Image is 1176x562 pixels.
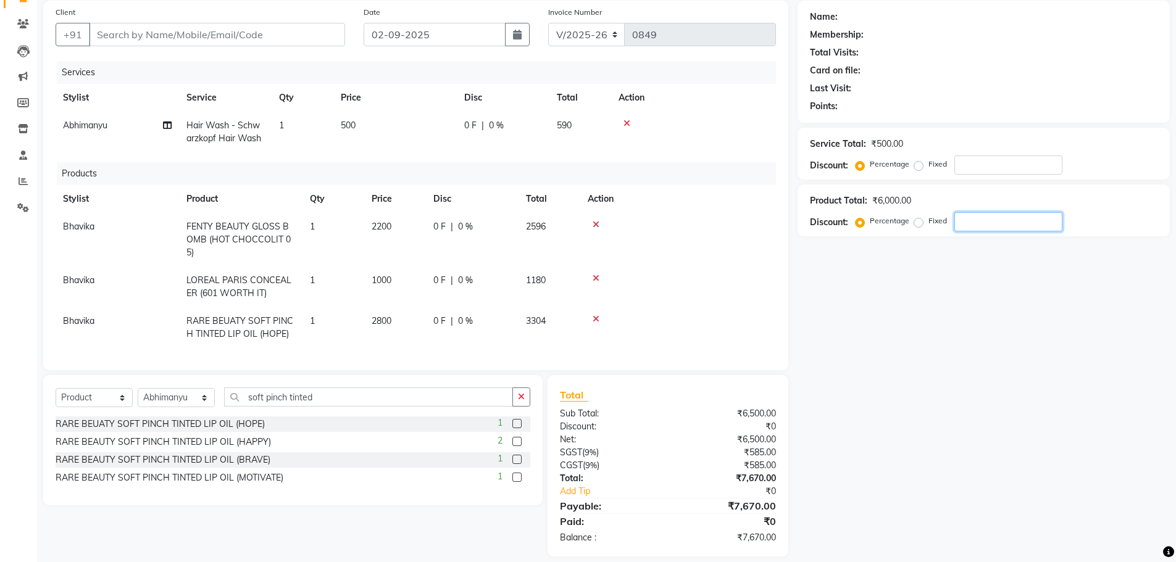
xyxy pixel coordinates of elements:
span: 1 [310,315,315,326]
div: ₹6,500.00 [668,407,785,420]
span: FENTY BEAUTY GLOSS BOMB (HOT CHOCCOLIT 05) [186,221,291,258]
span: CGST [560,460,583,471]
span: Total [560,389,588,402]
span: | [451,274,453,287]
span: 0 F [464,119,477,132]
input: Search or Scan [224,387,513,407]
div: ( ) [551,446,668,459]
div: RARE BEAUTY SOFT PINCH TINTED LIP OIL (BRAVE) [56,453,270,466]
th: Product [179,185,302,213]
div: ₹585.00 [668,446,785,459]
div: Products [57,162,785,185]
span: 1 [498,470,503,483]
div: Discount: [810,216,848,229]
div: RARE BEAUTY SOFT PINCH TINTED LIP OIL (MOTIVATE) [56,471,283,484]
span: 0 % [458,220,473,233]
a: Add Tip [551,485,687,498]
div: ₹0 [688,485,785,498]
button: +91 [56,23,90,46]
span: Hair Wash - Schwarzkopf Hair Wash [186,120,261,144]
span: 0 % [458,315,473,328]
th: Action [611,84,776,112]
th: Qty [272,84,333,112]
div: ( ) [551,459,668,472]
span: | [482,119,484,132]
div: Points: [810,100,838,113]
div: RARE BEUATY SOFT PINCH TINTED LIP OIL (HOPE) [56,418,265,431]
span: SGST [560,447,582,458]
span: 0 F [433,274,446,287]
span: 1000 [372,275,391,286]
div: Membership: [810,28,864,41]
span: 0 % [489,119,504,132]
div: ₹7,670.00 [668,472,785,485]
span: 2200 [372,221,391,232]
div: Total Visits: [810,46,859,59]
div: Services [57,61,785,84]
div: RARE BEAUTY SOFT PINCH TINTED LIP OIL (HAPPY) [56,436,271,448]
span: 1 [498,452,503,465]
span: 2596 [526,221,546,232]
th: Total [549,84,611,112]
span: 0 % [458,274,473,287]
span: LOREAL PARIS CONCEALER (601 WORTH IT) [186,275,291,299]
span: 3304 [526,315,546,326]
th: Total [519,185,580,213]
th: Price [333,84,457,112]
span: 2800 [372,315,391,326]
div: Name: [810,10,838,23]
th: Disc [426,185,519,213]
label: Client [56,7,75,18]
div: ₹7,670.00 [668,498,785,513]
span: 590 [557,120,572,131]
th: Disc [457,84,549,112]
th: Qty [302,185,364,213]
div: ₹500.00 [871,138,903,151]
span: 0 F [433,315,446,328]
span: Bhavika [63,275,94,286]
label: Fixed [928,159,947,170]
span: 500 [341,120,356,131]
div: Service Total: [810,138,866,151]
div: Balance : [551,531,668,544]
div: ₹585.00 [668,459,785,472]
span: Bhavika [63,221,94,232]
th: Stylist [56,84,179,112]
div: Last Visit: [810,82,851,95]
div: ₹7,670.00 [668,531,785,544]
label: Date [364,7,380,18]
span: 0 F [433,220,446,233]
span: | [451,315,453,328]
div: Discount: [810,159,848,172]
div: ₹6,500.00 [668,433,785,446]
span: Bhavika [63,315,94,326]
div: Payable: [551,498,668,513]
span: | [451,220,453,233]
span: 1 [279,120,284,131]
label: Invoice Number [548,7,602,18]
span: Abhimanyu [63,120,107,131]
div: ₹0 [668,514,785,529]
th: Action [580,185,776,213]
span: 9% [585,460,597,470]
span: 9% [585,447,596,457]
span: 1180 [526,275,546,286]
div: ₹0 [668,420,785,433]
div: ₹6,000.00 [872,194,911,207]
span: 2 [498,434,503,447]
label: Percentage [870,215,909,226]
label: Percentage [870,159,909,170]
span: 1 [310,221,315,232]
span: RARE BEUATY SOFT PINCH TINTED LIP OIL (HOPE) [186,315,293,339]
input: Search by Name/Mobile/Email/Code [89,23,345,46]
div: Net: [551,433,668,446]
div: Discount: [551,420,668,433]
div: Product Total: [810,194,867,207]
span: 1 [498,416,503,429]
div: Sub Total: [551,407,668,420]
th: Price [364,185,426,213]
div: Card on file: [810,64,861,77]
div: Paid: [551,514,668,529]
span: 1 [310,275,315,286]
th: Stylist [56,185,179,213]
